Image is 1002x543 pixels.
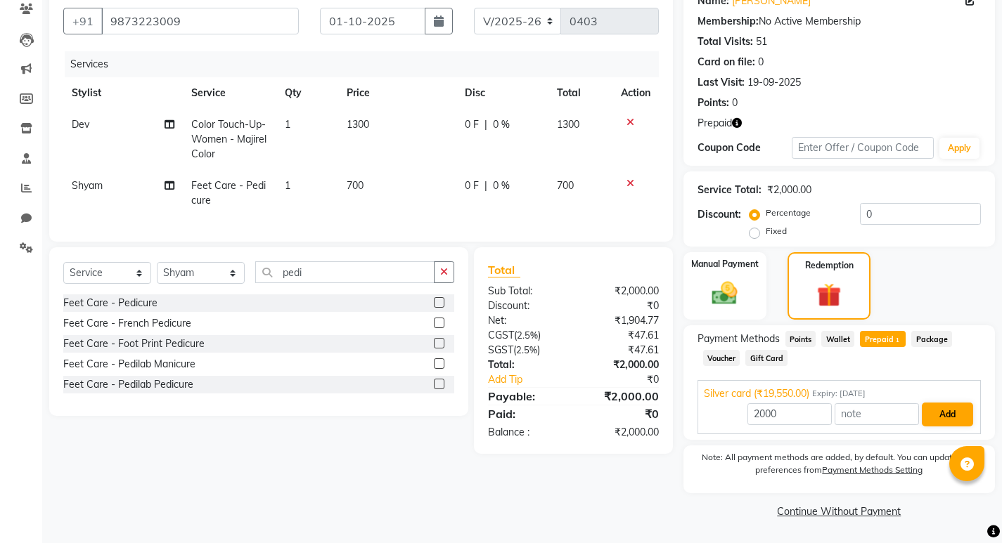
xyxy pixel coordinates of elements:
th: Action [612,77,659,109]
div: Payable: [477,388,573,405]
span: Feet Care - Pedicure [191,179,266,207]
div: 51 [756,34,767,49]
div: ₹2,000.00 [573,358,669,372]
th: Disc [456,77,548,109]
span: Voucher [703,350,740,366]
span: 1300 [557,118,579,131]
span: Dev [72,118,89,131]
div: Feet Care - French Pedicure [63,316,191,331]
div: ( ) [477,343,573,358]
div: Coupon Code [698,140,792,155]
th: Total [548,77,612,109]
div: ₹1,904.77 [573,313,669,328]
span: 1 [894,336,901,345]
div: Service Total: [698,183,762,197]
span: Points [785,331,816,347]
span: 700 [557,179,574,192]
span: 1 [285,179,290,192]
div: Feet Care - Pedilab Manicure [63,357,195,372]
div: 0 [758,55,764,70]
span: 0 % [493,178,510,193]
span: 2.5% [516,344,537,355]
span: Wallet [821,331,854,347]
span: Package [911,331,952,347]
div: ₹2,000.00 [767,183,811,197]
div: ₹0 [573,299,669,313]
label: Percentage [766,207,811,219]
div: No Active Membership [698,14,981,29]
span: 700 [347,179,364,192]
div: Feet Care - Pedicure [63,296,158,310]
div: Membership: [698,14,759,29]
div: ₹47.61 [573,343,669,358]
div: Feet Care - Pedilab Pedicure [63,377,193,392]
div: Total: [477,358,573,372]
div: Discount: [698,207,741,222]
span: 1300 [347,118,369,131]
div: Feet Care - Foot Print Pedicure [63,336,205,351]
input: Enter Offer / Coupon Code [792,137,934,159]
span: Shyam [72,179,103,192]
a: Add Tip [477,372,589,387]
div: ₹0 [589,372,669,387]
div: ₹47.61 [573,328,669,343]
div: 19-09-2025 [747,75,801,90]
span: SGST [488,344,513,356]
span: Total [488,263,520,277]
label: Note: All payment methods are added, by default. You can update your preferences from [698,451,981,482]
div: ₹2,000.00 [573,388,669,405]
div: Last Visit: [698,75,745,90]
label: Redemption [805,259,854,272]
div: Points: [698,96,729,110]
span: Prepaid [860,331,906,347]
input: Amount [747,403,832,425]
span: CGST [488,329,514,341]
div: ₹2,000.00 [573,284,669,299]
div: Total Visits: [698,34,753,49]
input: Search or Scan [255,261,435,283]
span: Gift Card [745,350,788,366]
div: Paid: [477,405,573,422]
div: Balance : [477,425,573,440]
div: ₹0 [573,405,669,422]
a: Continue Without Payment [686,504,992,519]
div: Services [65,51,669,77]
th: Qty [276,77,338,109]
span: Prepaid [698,116,732,131]
label: Fixed [766,225,787,237]
th: Price [338,77,456,109]
button: Add [922,403,973,426]
div: ₹2,000.00 [573,425,669,440]
span: 0 % [493,117,510,132]
label: Manual Payment [691,258,759,270]
div: 0 [732,96,738,110]
span: Payment Methods [698,332,780,346]
span: Silver card (₹19,550.00) [704,386,809,401]
label: Payment Methods Setting [822,464,923,476]
div: ( ) [477,328,573,343]
span: 0 F [465,178,479,193]
div: Discount: [477,299,573,313]
span: 0 F [465,117,479,132]
input: note [835,403,919,425]
img: _cash.svg [704,279,745,308]
span: Expiry: [DATE] [812,388,866,400]
img: _gift.svg [809,280,849,310]
div: Net: [477,313,573,328]
div: Sub Total: [477,284,573,299]
span: 1 [285,118,290,131]
th: Stylist [63,77,183,109]
span: 2.5% [517,329,538,341]
button: +91 [63,8,103,34]
input: Search by Name/Mobile/Email/Code [101,8,299,34]
th: Service [183,77,276,109]
div: Card on file: [698,55,755,70]
span: Color Touch-Up- Women - Majirel Color [191,118,266,160]
span: | [484,178,487,193]
button: Apply [939,138,979,159]
span: | [484,117,487,132]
